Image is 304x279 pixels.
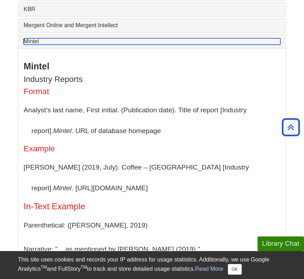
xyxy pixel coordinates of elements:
sup: TM [81,265,87,270]
p: Narrative: "... as mentioned by [PERSON_NAME] (2019)," [24,239,280,260]
i: Mintel [53,127,72,134]
p: Parenthetical: ([PERSON_NAME], 2019) [24,215,280,236]
h4: Industry Reports [24,75,280,84]
a: Back to Top [279,122,302,132]
i: Mintel [53,184,72,192]
strong: Mintel [24,61,49,71]
a: Mergent Online and Mergent Intellect [24,22,280,29]
a: Mintel [24,38,280,45]
h4: Format [24,87,280,96]
button: Library Chat [258,236,304,251]
h5: In-Text Example [24,202,280,211]
p: Analyst’s last name, First initial. (Publication date). Title of report [Industry report]. . URL ... [24,100,280,141]
a: Read More [195,266,223,272]
a: KBR [24,6,280,13]
div: This site uses cookies and records your IP address for usage statistics. Additionally, we use Goo... [18,255,286,275]
p: [PERSON_NAME] (2019, July). Coffee – [GEOGRAPHIC_DATA] [Industry report]. . [URL][DOMAIN_NAME] [24,157,280,198]
h4: Example [24,145,280,153]
sup: TM [41,265,47,270]
button: Close [228,264,242,275]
